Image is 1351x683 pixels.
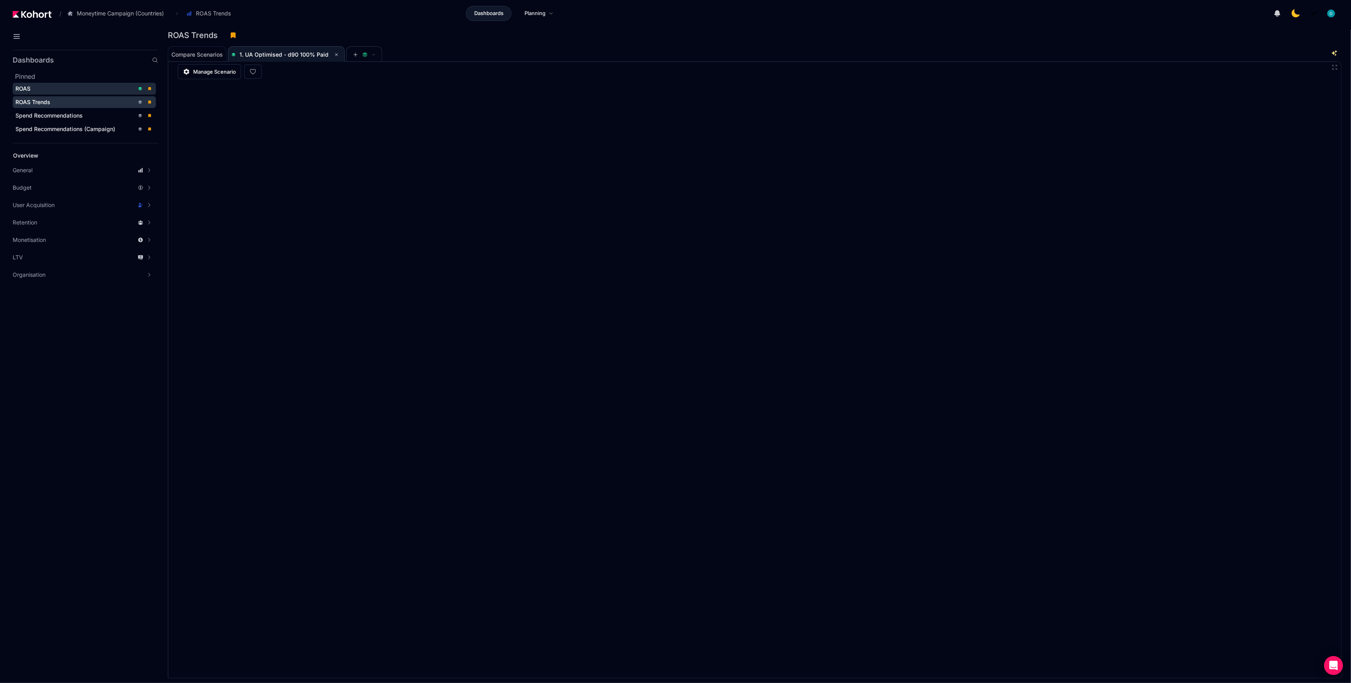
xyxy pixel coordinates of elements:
span: › [175,10,180,17]
img: logo_MoneyTimeLogo_1_20250619094856634230.png [1310,10,1318,17]
span: Organisation [13,271,46,279]
div: Open Intercom Messenger [1324,656,1343,675]
span: ROAS Trends [15,99,50,105]
a: Spend Recommendations (Campaign) [13,123,156,135]
span: General [13,166,32,174]
span: ROAS Trends [196,10,231,17]
span: User Acquisition [13,201,55,209]
a: ROAS [13,83,156,95]
a: Manage Scenario [178,64,241,79]
h2: Pinned [15,72,158,81]
a: Planning [516,6,562,21]
img: Kohort logo [13,11,51,18]
span: Planning [524,10,545,17]
span: Overview [13,152,38,159]
span: Compare Scenarios [171,52,223,57]
span: Dashboards [474,10,504,17]
span: Moneytime Campaign (Countries) [77,10,164,17]
span: Monetisation [13,236,46,244]
a: Overview [10,150,145,162]
h3: ROAS Trends [168,31,222,39]
span: ROAS [15,85,30,92]
a: Dashboards [466,6,511,21]
button: ROAS Trends [182,7,239,20]
h2: Dashboards [13,57,54,64]
span: Spend Recommendations (Campaign) [15,126,115,132]
button: Fullscreen [1332,64,1338,70]
a: ROAS Trends [13,96,156,108]
span: / [53,10,61,18]
span: Spend Recommendations [15,112,83,119]
span: Manage Scenario [193,68,236,76]
span: LTV [13,253,23,261]
span: Retention [13,219,37,226]
span: Budget [13,184,32,192]
span: 1. UA Optimised - d90 100% Paid [239,51,329,58]
button: Moneytime Campaign (Countries) [63,7,172,20]
a: Spend Recommendations [13,110,156,122]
